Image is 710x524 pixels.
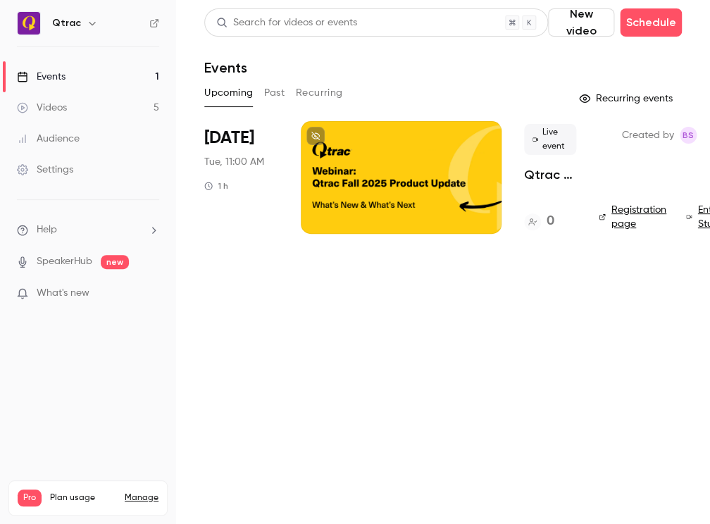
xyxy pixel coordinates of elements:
[296,82,343,104] button: Recurring
[216,15,357,30] div: Search for videos or events
[50,492,116,504] span: Plan usage
[204,127,254,149] span: [DATE]
[17,163,73,177] div: Settings
[547,212,554,231] h4: 0
[622,127,674,144] span: Created by
[573,87,682,110] button: Recurring events
[125,492,158,504] a: Manage
[548,8,614,37] button: New video
[204,155,264,169] span: Tue, 11:00 AM
[204,121,278,234] div: Sep 16 Tue, 11:00 AM (America/Los Angeles)
[37,223,57,237] span: Help
[524,166,576,183] a: Qtrac Fall 2025 Product Update Webinar
[17,70,66,84] div: Events
[599,203,669,231] a: Registration page
[18,489,42,506] span: Pro
[17,132,80,146] div: Audience
[683,127,694,144] span: BS
[680,127,697,144] span: Barry Strauss
[204,82,253,104] button: Upcoming
[204,180,228,192] div: 1 h
[18,12,40,35] img: Qtrac
[620,8,682,37] button: Schedule
[264,82,285,104] button: Past
[37,254,92,269] a: SpeakerHub
[37,286,89,301] span: What's new
[52,16,81,30] h6: Qtrac
[101,255,129,269] span: new
[524,124,576,155] span: Live event
[17,101,67,115] div: Videos
[17,223,159,237] li: help-dropdown-opener
[204,59,247,76] h1: Events
[524,212,554,231] a: 0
